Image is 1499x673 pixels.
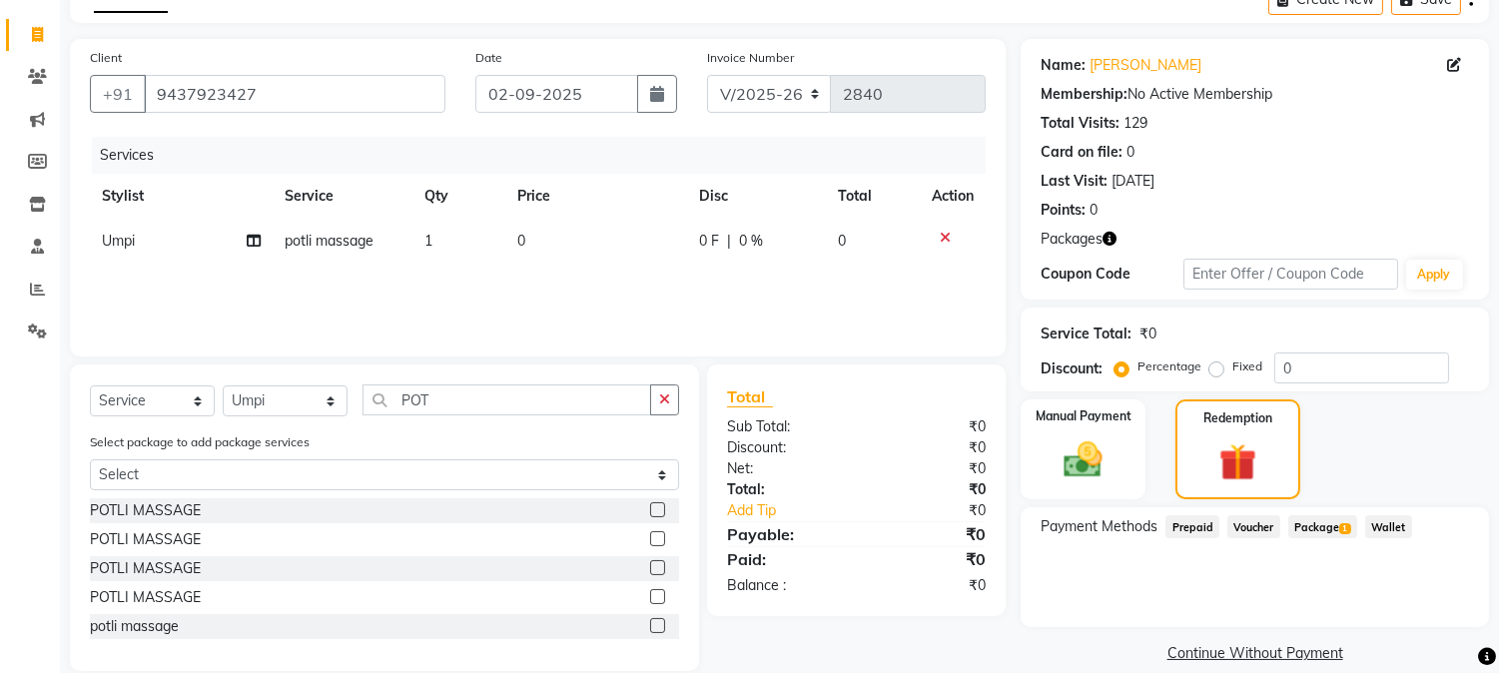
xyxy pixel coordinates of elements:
span: Package [1288,515,1357,538]
a: Add Tip [712,500,881,521]
label: Manual Payment [1036,407,1131,425]
label: Select package to add package services [90,433,310,451]
div: Discount: [712,437,857,458]
a: [PERSON_NAME] [1090,55,1201,76]
span: Total [727,386,773,407]
button: Apply [1406,260,1463,290]
th: Stylist [90,174,273,219]
th: Qty [412,174,505,219]
div: Name: [1041,55,1086,76]
div: POTLI MASSAGE [90,558,201,579]
span: | [727,231,731,252]
img: _gift.svg [1207,439,1267,485]
div: ₹0 [881,500,1002,521]
div: Paid: [712,547,857,571]
span: Prepaid [1165,515,1219,538]
span: 1 [424,232,432,250]
div: 0 [1090,200,1098,221]
input: Enter Offer / Coupon Code [1183,259,1397,290]
span: Payment Methods [1041,516,1157,537]
div: [DATE] [1112,171,1154,192]
div: Total: [712,479,857,500]
div: 0 [1126,142,1134,163]
div: Services [92,137,1001,174]
div: ₹0 [857,437,1002,458]
div: Membership: [1041,84,1127,105]
div: Total Visits: [1041,113,1120,134]
span: 0 [517,232,525,250]
span: 0 % [739,231,763,252]
th: Disc [687,174,826,219]
span: Packages [1041,229,1103,250]
img: _cash.svg [1052,437,1115,482]
div: Balance : [712,575,857,596]
div: ₹0 [857,458,1002,479]
span: Voucher [1227,515,1280,538]
div: ₹0 [857,522,1002,546]
div: potli massage [90,616,179,637]
label: Date [475,49,502,67]
span: potli massage [285,232,374,250]
div: ₹0 [857,575,1002,596]
div: No Active Membership [1041,84,1469,105]
div: ₹0 [857,416,1002,437]
label: Fixed [1232,357,1262,375]
label: Invoice Number [707,49,794,67]
div: Points: [1041,200,1086,221]
th: Total [826,174,921,219]
span: 0 F [699,231,719,252]
div: POTLI MASSAGE [90,529,201,550]
div: POTLI MASSAGE [90,500,201,521]
span: Umpi [102,232,135,250]
input: Search or Scan [363,384,651,415]
button: +91 [90,75,146,113]
div: 129 [1124,113,1147,134]
div: ₹0 [1139,324,1156,344]
div: Service Total: [1041,324,1131,344]
th: Action [920,174,986,219]
th: Price [505,174,687,219]
th: Service [273,174,412,219]
label: Client [90,49,122,67]
span: Wallet [1365,515,1412,538]
div: Coupon Code [1041,264,1183,285]
span: 1 [1339,523,1350,535]
div: Card on file: [1041,142,1123,163]
div: Net: [712,458,857,479]
label: Redemption [1203,409,1272,427]
a: Continue Without Payment [1025,643,1485,664]
input: Search by Name/Mobile/Email/Code [144,75,445,113]
div: Payable: [712,522,857,546]
div: POTLI MASSAGE [90,587,201,608]
span: 0 [838,232,846,250]
div: Discount: [1041,358,1103,379]
label: Percentage [1137,357,1201,375]
div: Sub Total: [712,416,857,437]
div: Last Visit: [1041,171,1108,192]
div: ₹0 [857,479,1002,500]
div: ₹0 [857,547,1002,571]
